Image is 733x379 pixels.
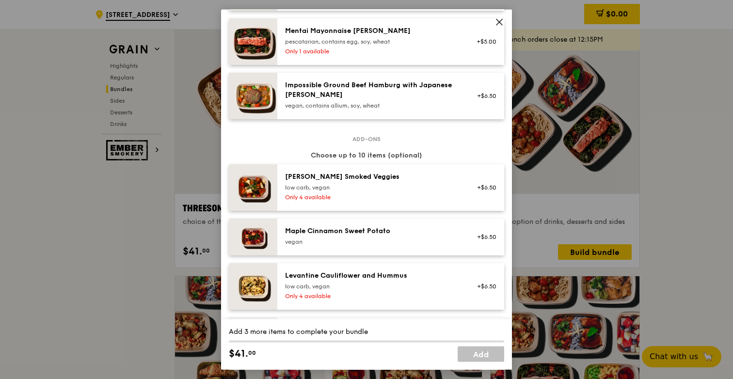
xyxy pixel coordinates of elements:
div: Levantine Cauliflower and Hummus [285,271,459,281]
div: vegan [285,238,459,246]
div: Add 3 more items to complete your bundle [229,327,504,336]
div: pescatarian, contains egg, soy, wheat [285,38,459,46]
div: low carb, vegan [285,283,459,290]
div: [PERSON_NAME] Smoked Veggies [285,172,459,182]
img: daily_normal_HORZ-Impossible-Hamburg-With-Japanese-Curry.jpg [229,73,277,119]
img: daily_normal_Grilled-Forest-Mushroom-Salad-HORZ.jpg [229,317,277,354]
div: +$5.00 [471,38,496,46]
img: daily_normal_Levantine_Cauliflower_and_Hummus__Horizontal_.jpg [229,263,277,310]
div: Only 4 available [285,193,459,201]
span: Add-ons [349,135,384,143]
span: $41. [229,346,248,361]
div: Choose up to 10 items (optional) [229,151,504,160]
div: Impossible Ground Beef Hamburg with Japanese [PERSON_NAME] [285,80,459,100]
div: Maple Cinnamon Sweet Potato [285,226,459,236]
img: daily_normal_Mentai-Mayonnaise-Aburi-Salmon-HORZ.jpg [229,18,277,65]
div: +$6.50 [471,233,496,241]
div: vegan, contains allium, soy, wheat [285,102,459,110]
div: +$6.50 [471,283,496,290]
div: Only 1 available [285,47,459,55]
span: 00 [248,348,256,356]
div: +$6.50 [471,184,496,191]
a: Add [458,346,504,362]
img: daily_normal_Maple_Cinnamon_Sweet_Potato__Horizontal_.jpg [229,219,277,255]
img: daily_normal_Thyme-Rosemary-Zucchini-HORZ.jpg [229,164,277,211]
div: +$6.50 [471,92,496,100]
div: low carb, vegan [285,184,459,191]
div: Mentai Mayonnaise [PERSON_NAME] [285,26,459,36]
div: Only 4 available [285,292,459,300]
